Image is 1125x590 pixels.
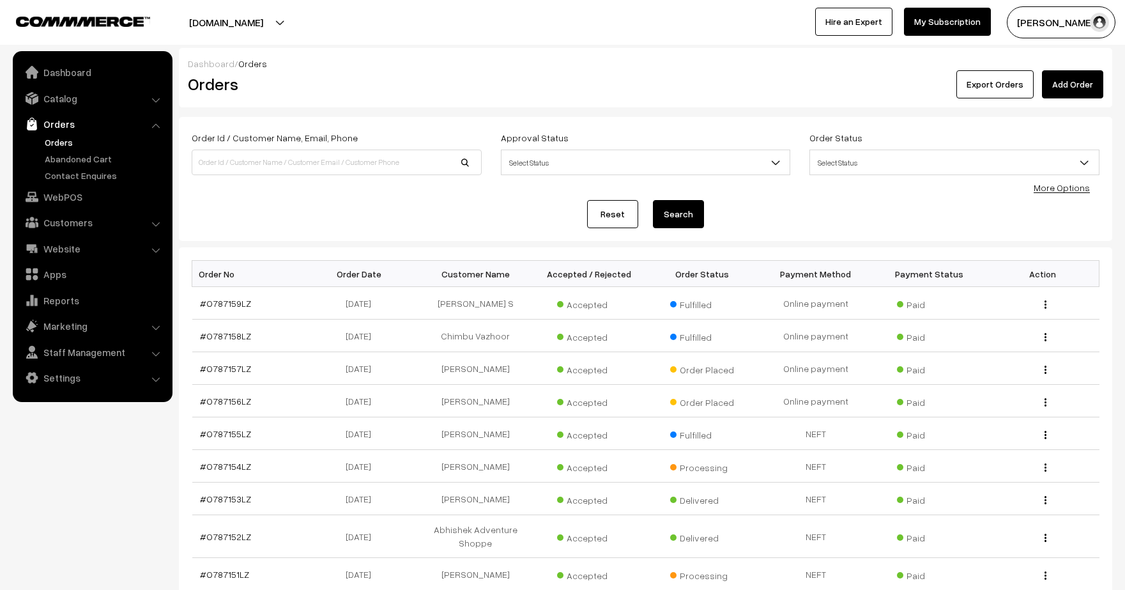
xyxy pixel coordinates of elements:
[305,320,419,352] td: [DATE]
[1034,182,1090,193] a: More Options
[986,261,1099,287] th: Action
[419,515,533,558] td: Abhishek Adventure Shoppe
[501,131,569,144] label: Approval Status
[1045,366,1046,374] img: Menu
[759,385,873,417] td: Online payment
[42,152,168,166] a: Abandoned Cart
[501,151,790,174] span: Select Status
[200,363,251,374] a: #O787157LZ
[200,428,251,439] a: #O787155LZ
[192,131,358,144] label: Order Id / Customer Name, Email, Phone
[305,352,419,385] td: [DATE]
[200,298,251,309] a: #O787159LZ
[1045,300,1046,309] img: Menu
[759,417,873,450] td: NEFT
[501,150,791,175] span: Select Status
[200,493,251,504] a: #O787153LZ
[759,352,873,385] td: Online payment
[1045,496,1046,504] img: Menu
[305,515,419,558] td: [DATE]
[1045,431,1046,439] img: Menu
[653,200,704,228] button: Search
[670,327,734,344] span: Fulfilled
[16,185,168,208] a: WebPOS
[16,87,168,110] a: Catalog
[897,360,961,377] span: Paid
[646,261,760,287] th: Order Status
[557,490,621,507] span: Accepted
[42,169,168,182] a: Contact Enquires
[419,483,533,515] td: [PERSON_NAME]
[16,17,150,26] img: COMMMERCE
[188,58,234,69] a: Dashboard
[956,70,1034,98] button: Export Orders
[16,314,168,338] a: Marketing
[1045,463,1046,472] img: Menu
[419,417,533,450] td: [PERSON_NAME]
[815,8,892,36] a: Hire an Expert
[670,458,734,474] span: Processing
[16,366,168,389] a: Settings
[1007,6,1115,38] button: [PERSON_NAME]
[759,483,873,515] td: NEFT
[557,458,621,474] span: Accepted
[809,150,1099,175] span: Select Status
[897,327,961,344] span: Paid
[188,57,1103,70] div: /
[16,237,168,260] a: Website
[670,566,734,582] span: Processing
[759,287,873,320] td: Online payment
[192,261,306,287] th: Order No
[810,151,1099,174] span: Select Status
[897,295,961,311] span: Paid
[809,131,862,144] label: Order Status
[419,352,533,385] td: [PERSON_NAME]
[897,458,961,474] span: Paid
[16,211,168,234] a: Customers
[897,392,961,409] span: Paid
[200,461,251,472] a: #O787154LZ
[200,330,251,341] a: #O787158LZ
[557,392,621,409] span: Accepted
[557,327,621,344] span: Accepted
[16,61,168,84] a: Dashboard
[305,417,419,450] td: [DATE]
[557,360,621,377] span: Accepted
[557,566,621,582] span: Accepted
[670,528,734,545] span: Delivered
[419,450,533,483] td: [PERSON_NAME]
[200,569,249,580] a: #O787151LZ
[897,566,961,582] span: Paid
[670,425,734,442] span: Fulfilled
[144,6,308,38] button: [DOMAIN_NAME]
[904,8,991,36] a: My Subscription
[1090,13,1109,32] img: user
[305,287,419,320] td: [DATE]
[188,74,480,94] h2: Orders
[16,341,168,364] a: Staff Management
[16,113,168,136] a: Orders
[16,263,168,286] a: Apps
[42,136,168,149] a: Orders
[419,261,533,287] th: Customer Name
[897,528,961,545] span: Paid
[305,385,419,417] td: [DATE]
[897,490,961,507] span: Paid
[670,490,734,507] span: Delivered
[670,392,734,409] span: Order Placed
[759,515,873,558] td: NEFT
[670,360,734,377] span: Order Placed
[759,320,873,352] td: Online payment
[200,396,251,407] a: #O787156LZ
[1045,333,1046,341] img: Menu
[305,483,419,515] td: [DATE]
[419,385,533,417] td: [PERSON_NAME]
[557,528,621,545] span: Accepted
[587,200,638,228] a: Reset
[305,261,419,287] th: Order Date
[873,261,986,287] th: Payment Status
[557,295,621,311] span: Accepted
[759,261,873,287] th: Payment Method
[557,425,621,442] span: Accepted
[1045,571,1046,580] img: Menu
